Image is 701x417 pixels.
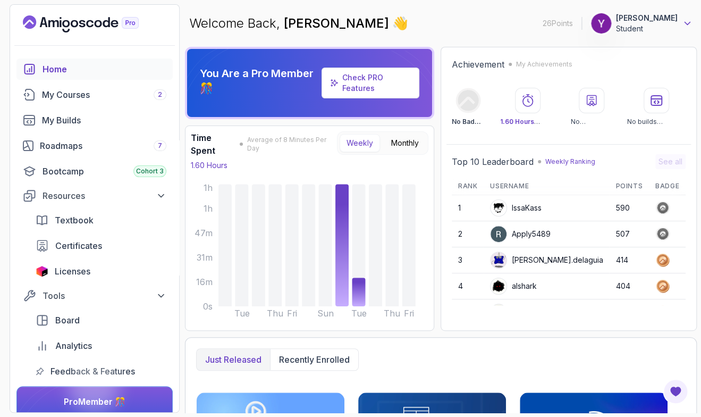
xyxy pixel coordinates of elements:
[16,110,173,131] a: builds
[490,226,550,243] div: Apply5489
[609,299,649,326] td: 383
[16,161,173,182] a: bootcamp
[490,304,554,321] div: mkobycoats
[158,141,162,150] span: 7
[404,308,414,319] tspan: Fri
[609,178,649,195] th: Points
[342,73,383,93] a: Check PRO Features
[196,277,213,287] tspan: 16m
[491,278,506,294] img: user profile image
[16,135,173,156] a: roadmaps
[590,13,692,34] button: user profile image[PERSON_NAME]Student
[516,60,572,69] p: My Achievements
[616,13,678,23] p: [PERSON_NAME]
[392,14,409,32] span: 👋
[16,286,173,305] button: Tools
[317,308,334,319] tspan: Sun
[616,23,678,34] p: Student
[351,308,366,319] tspan: Tue
[452,118,485,126] p: No Badge :(
[189,15,408,32] p: Welcome Back,
[609,247,649,273] td: 414
[204,204,213,214] tspan: 1h
[500,118,556,126] p: Watched
[43,189,166,202] div: Resources
[452,195,484,221] td: 1
[627,118,686,126] p: No builds completed
[29,335,173,356] a: analytics
[247,136,337,153] span: Average of 8 Minutes Per Day
[663,379,688,404] button: Open Feedback Button
[491,252,506,268] img: default monster avatar
[490,252,603,269] div: [PERSON_NAME].delaguia
[42,114,166,127] div: My Builds
[195,228,213,238] tspan: 47m
[384,308,400,319] tspan: Thu
[29,310,173,331] a: board
[191,160,227,171] p: 1.60 Hours
[36,266,48,277] img: jetbrains icon
[197,253,213,263] tspan: 31m
[16,84,173,105] a: courses
[491,226,506,242] img: user profile image
[490,199,541,216] div: IssaKass
[384,134,426,152] button: Monthly
[452,247,484,273] td: 3
[16,59,173,80] a: home
[452,178,484,195] th: Rank
[270,349,358,370] button: Recently enrolled
[42,88,166,101] div: My Courses
[591,13,611,34] img: user profile image
[267,308,283,319] tspan: Thu
[55,339,92,352] span: Analytics
[43,63,166,76] div: Home
[452,273,484,299] td: 4
[23,15,163,32] a: Landing page
[29,210,173,231] a: textbook
[29,235,173,256] a: certificates
[491,200,506,216] img: user profile image
[16,186,173,205] button: Resources
[322,68,419,98] a: Check PRO Features
[571,118,612,126] p: No certificates
[609,195,649,221] td: 590
[649,178,686,195] th: Badge
[40,139,166,152] div: Roadmaps
[55,265,90,278] span: Licenses
[491,304,506,320] img: default monster avatar
[197,349,270,370] button: Just released
[452,58,504,71] h2: Achievement
[55,239,102,252] span: Certificates
[284,15,392,31] span: [PERSON_NAME]
[655,154,686,169] button: See all
[200,66,317,96] p: You Are a Pro Member 🎊
[55,314,80,327] span: Board
[452,221,484,247] td: 2
[50,365,135,378] span: Feedback & Features
[287,308,297,319] tspan: Fri
[158,90,162,99] span: 2
[500,118,539,126] span: 1.60 Hours
[490,278,536,295] div: alshark
[204,183,213,193] tspan: 1h
[136,167,164,176] span: Cohort 3
[43,165,166,178] div: Bootcamp
[545,157,595,166] p: Weekly Ranking
[191,131,237,157] h3: Time Spent
[452,299,484,326] td: 5
[43,289,166,302] div: Tools
[484,178,609,195] th: Username
[452,155,534,168] h2: Top 10 Leaderboard
[609,221,649,247] td: 507
[205,353,261,366] p: Just released
[279,353,350,366] p: Recently enrolled
[29,261,173,282] a: licenses
[543,18,573,29] p: 26 Points
[234,308,249,319] tspan: Tue
[609,273,649,299] td: 404
[55,214,94,227] span: Textbook
[203,301,213,311] tspan: 0s
[29,361,173,382] a: feedback
[340,134,380,152] button: Weekly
